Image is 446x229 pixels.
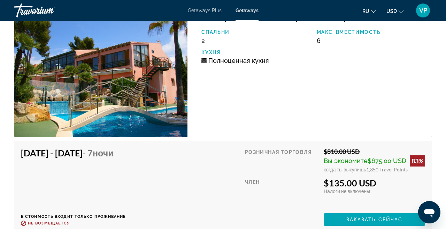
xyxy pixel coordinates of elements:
p: Кухня [201,50,309,55]
a: Getaways Plus [188,8,222,13]
span: ночи [93,148,114,158]
div: $135.00 USD [324,178,425,188]
span: Заказать сейчас [346,217,403,222]
div: Член [245,178,318,208]
a: Travorium [14,1,84,20]
a: Getaways [236,8,259,13]
p: Спальни [201,29,309,35]
button: Change language [362,6,376,16]
button: User Menu [414,3,432,18]
button: Change currency [386,6,403,16]
span: - 7 [83,148,114,158]
div: 83% [410,155,425,167]
iframe: Кнопка для запуску вікна повідомлень [418,201,440,223]
h4: [DATE] - [DATE] [21,148,121,158]
span: Не возмещается [28,221,70,226]
div: Розничная торговля [245,148,318,172]
span: 6 [317,37,321,44]
p: Макс. вместимость [317,29,425,35]
button: Заказать сейчас [324,213,425,226]
span: 1,350 Travel Points [366,167,408,172]
span: Вы экономите [324,157,368,164]
span: VP [419,7,427,14]
img: 2821O01X.jpg [14,5,187,137]
span: USD [386,8,397,14]
div: $810.00 USD [324,148,425,155]
span: Полноценная кухня [208,57,269,64]
p: В стоимость входит только проживание [21,214,126,219]
span: $675.00 USD [368,157,406,164]
span: 2 [201,37,205,44]
span: когда ты выкупишь [324,167,366,172]
span: ru [362,8,369,14]
span: Налоги не включены [324,188,370,194]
